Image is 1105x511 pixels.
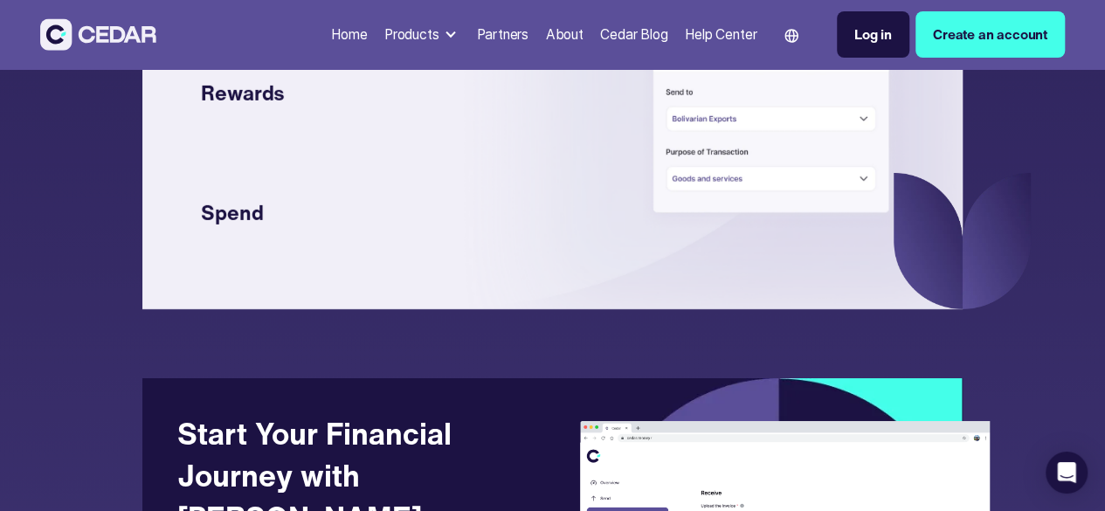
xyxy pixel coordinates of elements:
[384,24,439,45] div: Products
[201,197,577,228] div: Spend
[915,11,1065,58] a: Create an account
[593,16,674,53] a: Cedar Blog
[331,24,367,45] div: Home
[324,16,374,53] a: Home
[476,24,528,45] div: Partners
[784,29,798,43] img: world icon
[1046,452,1088,494] div: Open Intercom Messenger
[854,24,892,45] div: Log in
[837,11,909,58] a: Log in
[600,24,667,45] div: Cedar Blog
[546,24,584,45] div: About
[685,24,756,45] div: Help Center
[470,16,535,53] a: Partners
[539,16,590,53] a: About
[678,16,763,53] a: Help Center
[201,78,577,108] div: Rewards
[377,17,466,52] div: Products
